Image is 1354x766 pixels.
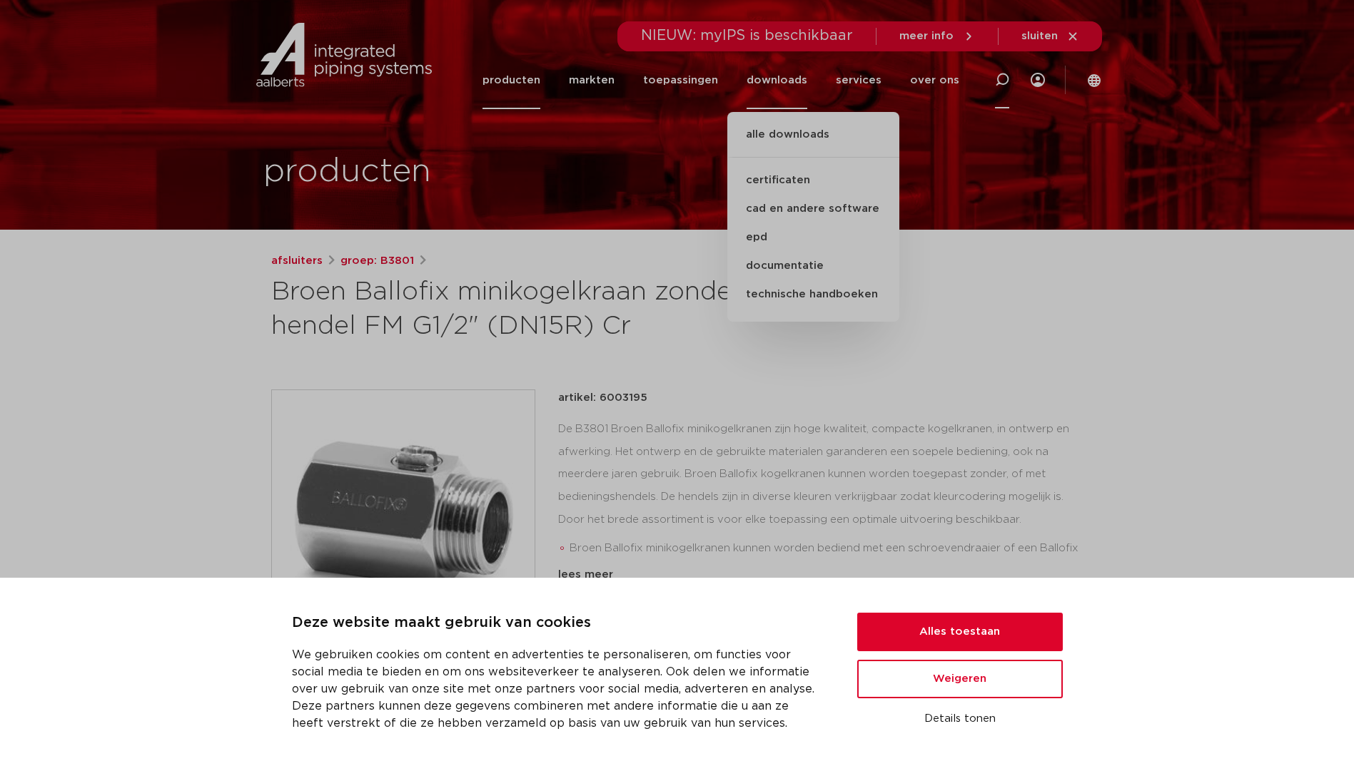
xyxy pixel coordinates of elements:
[727,223,899,252] a: epd
[836,51,881,109] a: services
[857,613,1063,651] button: Alles toestaan
[899,31,954,41] span: meer info
[292,646,823,732] p: We gebruiken cookies om content en advertenties te personaliseren, om functies voor social media ...
[1021,30,1079,43] a: sluiten
[569,51,615,109] a: markten
[747,51,807,109] a: downloads
[727,166,899,195] a: certificaten
[643,51,718,109] a: toepassingen
[857,707,1063,731] button: Details tonen
[558,566,1083,583] div: lees meer
[899,30,975,43] a: meer info
[727,195,899,223] a: cad en andere software
[570,537,1083,583] li: Broen Ballofix minikogelkranen kunnen worden bediend met een schroevendraaier of een Ballofix hendel
[558,389,647,407] p: artikel: 6003195
[558,418,1083,561] div: De B3801 Broen Ballofix minikogelkranen zijn hoge kwaliteit, compacte kogelkranen, in ontwerp en ...
[910,51,959,109] a: over ons
[340,252,414,270] a: groep: B3801
[271,252,323,270] a: afsluiters
[292,612,823,635] p: Deze website maakt gebruik van cookies
[483,51,540,109] a: producten
[263,149,431,195] h1: producten
[272,390,535,653] img: Product Image for Broen Ballofix minikogelkraan zonder hendel FM G1/2" (DN15R) Cr
[727,280,899,309] a: technische handboeken
[1031,51,1045,109] div: my IPS
[641,29,853,43] span: NIEUW: myIPS is beschikbaar
[857,660,1063,698] button: Weigeren
[483,51,959,109] nav: Menu
[1021,31,1058,41] span: sluiten
[727,126,899,158] a: alle downloads
[727,252,899,280] a: documentatie
[271,275,807,344] h1: Broen Ballofix minikogelkraan zonder hendel FM G1/2" (DN15R) Cr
